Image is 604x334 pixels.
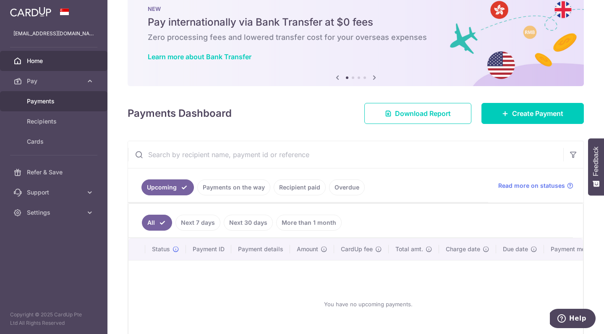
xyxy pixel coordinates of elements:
span: Settings [27,208,82,217]
span: Pay [27,77,82,85]
span: Total amt. [395,245,423,253]
iframe: Opens a widget where you can find more information [550,309,596,330]
button: Feedback - Show survey [588,138,604,195]
h6: Zero processing fees and lowered transfer cost for your overseas expenses [148,32,564,42]
h4: Payments Dashboard [128,106,232,121]
img: CardUp [10,7,51,17]
span: Refer & Save [27,168,82,176]
span: Status [152,245,170,253]
span: CardUp fee [341,245,373,253]
a: Upcoming [141,179,194,195]
p: NEW [148,5,564,12]
span: Recipients [27,117,82,126]
span: Charge date [446,245,480,253]
h5: Pay internationally via Bank Transfer at $0 fees [148,16,564,29]
a: Read more on statuses [498,181,573,190]
input: Search by recipient name, payment id or reference [128,141,563,168]
span: Feedback [592,147,600,176]
a: All [142,215,172,231]
a: Next 7 days [175,215,220,231]
span: Support [27,188,82,197]
span: Home [27,57,82,65]
a: Recipient paid [274,179,326,195]
a: Next 30 days [224,215,273,231]
a: More than 1 month [276,215,342,231]
th: Payment details [231,238,290,260]
a: Overdue [329,179,365,195]
a: Payments on the way [197,179,270,195]
th: Payment ID [186,238,231,260]
p: [EMAIL_ADDRESS][DOMAIN_NAME] [13,29,94,38]
span: Payments [27,97,82,105]
span: Due date [503,245,528,253]
a: Learn more about Bank Transfer [148,53,251,61]
span: Cards [27,137,82,146]
a: Download Report [364,103,471,124]
span: Create Payment [512,108,563,118]
span: Read more on statuses [498,181,565,190]
a: Create Payment [481,103,584,124]
span: Amount [297,245,318,253]
span: Download Report [395,108,451,118]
